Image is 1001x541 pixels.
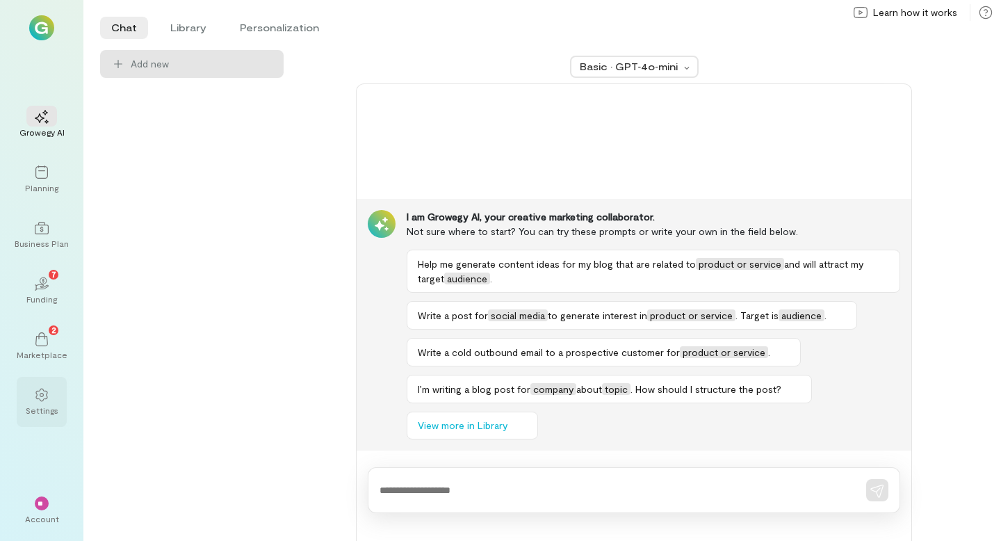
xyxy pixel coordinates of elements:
span: I’m writing a blog post for [418,383,530,395]
span: Add new [131,57,272,71]
button: Write a cold outbound email to a prospective customer forproduct or service. [407,338,801,366]
a: Marketplace [17,321,67,371]
div: Not sure where to start? You can try these prompts or write your own in the field below. [407,224,900,239]
a: Settings [17,377,67,427]
span: topic [602,383,630,395]
li: Personalization [229,17,330,39]
div: Basic · GPT‑4o‑mini [580,60,680,74]
span: Learn how it works [873,6,957,19]
button: View more in Library [407,412,538,439]
a: Business Plan [17,210,67,260]
li: Chat [100,17,148,39]
div: Funding [26,293,57,305]
a: Planning [17,154,67,204]
div: Planning [25,182,58,193]
div: Business Plan [15,238,69,249]
div: Marketplace [17,349,67,360]
span: company [530,383,576,395]
span: product or service [696,258,784,270]
span: social media [488,309,548,321]
button: Help me generate content ideas for my blog that are related toproduct or serviceand will attract ... [407,250,900,293]
span: audience [444,273,490,284]
span: Write a post for [418,309,488,321]
button: I’m writing a blog post forcompanyabouttopic. How should I structure the post? [407,375,812,403]
span: product or service [680,346,768,358]
span: . [824,309,827,321]
div: I am Growegy AI, your creative marketing collaborator. [407,210,900,224]
div: Settings [26,405,58,416]
span: 2 [51,323,56,336]
span: Write a cold outbound email to a prospective customer for [418,346,680,358]
span: . [490,273,492,284]
div: Growegy AI [19,127,65,138]
span: to generate interest in [548,309,647,321]
span: . [768,346,770,358]
span: View more in Library [418,419,507,433]
button: Write a post forsocial mediato generate interest inproduct or service. Target isaudience. [407,301,857,330]
span: audience [779,309,824,321]
span: . How should I structure the post? [630,383,781,395]
div: Account [25,513,59,524]
span: about [576,383,602,395]
a: Funding [17,266,67,316]
li: Library [159,17,218,39]
a: Growegy AI [17,99,67,149]
span: Help me generate content ideas for my blog that are related to [418,258,696,270]
span: 7 [51,268,56,280]
span: product or service [647,309,735,321]
span: . Target is [735,309,779,321]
